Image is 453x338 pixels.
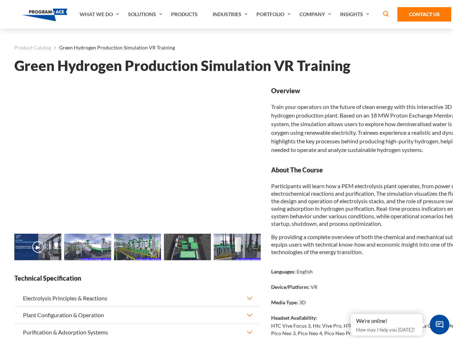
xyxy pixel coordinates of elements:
img: Green Hydrogen Production Simulation VR Training - Preview 2 [114,234,161,260]
strong: Media Type: [271,299,298,305]
img: Green Hydrogen Production Simulation VR Training - Preview 4 [214,234,261,260]
a: Product Catalog [14,43,51,52]
p: How may I help you [DATE]? [356,325,417,334]
strong: Device/Platform: [271,284,310,290]
span: Chat Widget [430,315,449,334]
li: Green Hydrogen Production Simulation VR Training [51,43,175,52]
img: Green Hydrogen Production Simulation VR Training - Video 0 [14,234,61,260]
strong: Technical Specification [14,274,260,283]
img: Green Hydrogen Production Simulation VR Training - Preview 3 [164,234,211,260]
img: Green Hydrogen Production Simulation VR Training - Preview 1 [64,234,111,260]
img: Program-Ace [22,9,68,21]
strong: Headset Availability: [271,315,317,321]
div: We're online! [356,318,417,325]
p: English [297,268,313,275]
strong: Languages: [271,268,296,275]
iframe: Green Hydrogen Production Simulation VR Training - Video 0 [14,86,260,224]
button: Electrolysis Principles & Reactions [14,290,260,306]
p: VR [311,283,317,291]
button: ▶ [32,241,44,253]
p: 3D [299,299,306,306]
a: Contact Us [397,7,451,22]
button: Plant Configuration & Operation [14,307,260,323]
